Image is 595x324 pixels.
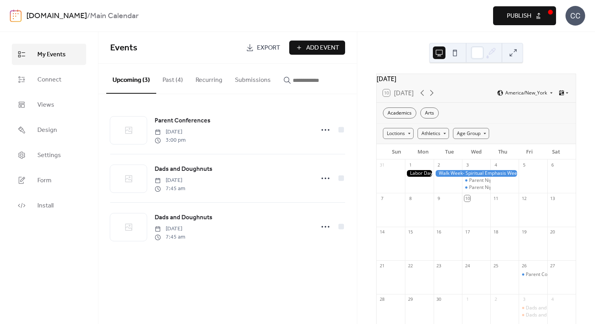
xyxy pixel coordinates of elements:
[493,162,499,168] div: 4
[383,107,416,118] div: Academics
[436,229,442,235] div: 16
[464,263,470,268] div: 24
[155,176,185,185] span: [DATE]
[550,296,556,302] div: 4
[493,296,499,302] div: 2
[436,263,442,268] div: 23
[257,43,280,53] span: Export
[37,151,61,160] span: Settings
[379,229,385,235] div: 14
[462,184,490,191] div: Parent Night
[464,162,470,168] div: 3
[155,225,185,233] span: [DATE]
[516,144,543,160] div: Fri
[469,177,497,184] div: Parent Night
[110,39,137,57] span: Events
[155,213,213,222] span: Dads and Doughnuts
[12,170,86,191] a: Form
[12,144,86,166] a: Settings
[521,229,527,235] div: 19
[521,263,527,268] div: 26
[463,144,490,160] div: Wed
[410,144,436,160] div: Mon
[490,144,516,160] div: Thu
[155,233,185,241] span: 7:45 am
[493,6,556,25] button: Publish
[289,41,345,55] button: Add Event
[519,305,547,311] div: Dads and Doughnuts
[462,177,490,184] div: Parent Night
[505,91,547,95] span: America/New_York
[436,195,442,201] div: 9
[464,195,470,201] div: 10
[407,195,413,201] div: 8
[155,185,185,193] span: 7:45 am
[464,229,470,235] div: 17
[493,229,499,235] div: 18
[189,64,229,93] button: Recurring
[526,312,572,318] div: Dads and Doughnuts
[155,213,213,223] a: Dads and Doughnuts
[12,94,86,115] a: Views
[229,64,277,93] button: Submissions
[521,195,527,201] div: 12
[526,271,569,278] div: Parent Conferences
[155,116,211,126] a: Parent Conferences
[379,263,385,268] div: 21
[155,128,186,136] span: [DATE]
[306,43,339,53] span: Add Event
[12,44,86,65] a: My Events
[521,296,527,302] div: 3
[407,296,413,302] div: 29
[493,263,499,268] div: 25
[550,195,556,201] div: 13
[155,165,213,174] span: Dads and Doughnuts
[407,162,413,168] div: 1
[565,6,585,26] div: CC
[90,9,139,24] b: Main Calendar
[407,229,413,235] div: 15
[12,195,86,216] a: Install
[155,164,213,174] a: Dads and Doughnuts
[550,162,556,168] div: 6
[507,11,531,21] span: Publish
[26,9,87,24] a: [DOMAIN_NAME]
[436,144,463,160] div: Tue
[436,296,442,302] div: 30
[543,144,569,160] div: Sat
[420,107,439,118] div: Arts
[37,126,57,135] span: Design
[37,201,54,211] span: Install
[240,41,286,55] a: Export
[379,162,385,168] div: 31
[469,184,497,191] div: Parent Night
[550,229,556,235] div: 20
[37,100,54,110] span: Views
[493,195,499,201] div: 11
[37,176,52,185] span: Form
[521,162,527,168] div: 5
[383,144,410,160] div: Sun
[10,9,22,22] img: logo
[37,75,61,85] span: Connect
[87,9,90,24] b: /
[550,263,556,268] div: 27
[434,170,519,177] div: Walk Week- Spiritual Emphasis Week
[106,64,156,94] button: Upcoming (3)
[526,305,572,311] div: Dads and Doughnuts
[12,69,86,90] a: Connect
[377,74,576,83] div: [DATE]
[436,162,442,168] div: 2
[464,296,470,302] div: 1
[405,170,433,177] div: Labor Day - No School (Offices Closed)
[407,263,413,268] div: 22
[379,195,385,201] div: 7
[155,136,186,144] span: 3:00 pm
[519,271,547,278] div: Parent Conferences
[519,312,547,318] div: Dads and Doughnuts
[37,50,66,59] span: My Events
[12,119,86,141] a: Design
[156,64,189,93] button: Past (4)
